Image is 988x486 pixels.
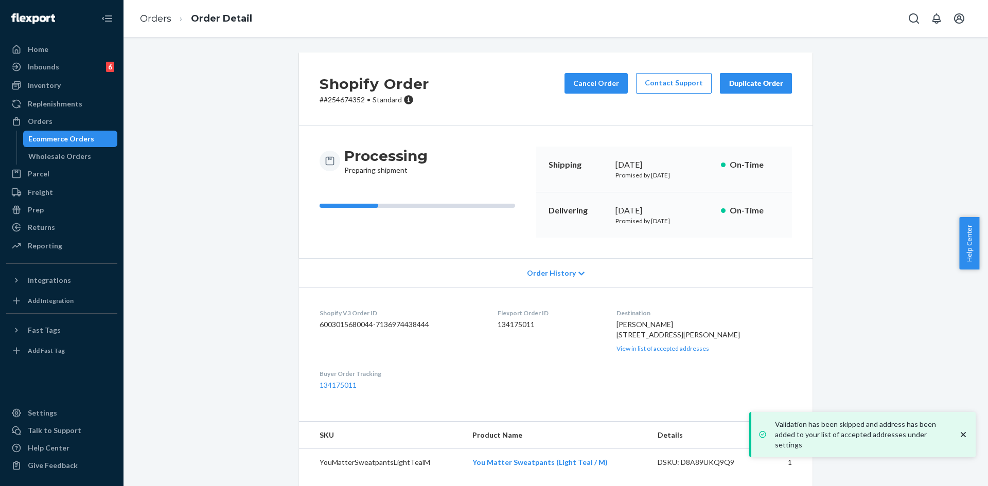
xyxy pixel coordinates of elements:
[6,457,117,474] button: Give Feedback
[28,443,69,453] div: Help Center
[6,41,117,58] a: Home
[6,440,117,456] a: Help Center
[615,159,713,171] div: [DATE]
[6,77,117,94] a: Inventory
[106,62,114,72] div: 6
[549,159,607,171] p: Shipping
[658,457,754,467] div: DSKU: D8A89UKQ9Q9
[28,408,57,418] div: Settings
[763,449,813,476] td: 1
[958,429,968,440] svg: close toast
[132,4,260,34] ol: breadcrumbs
[191,13,252,24] a: Order Detail
[6,343,117,359] a: Add Fast Tag
[472,458,608,466] a: You Matter Sweatpants (Light Teal / M)
[904,8,924,29] button: Open Search Box
[615,171,713,179] p: Promised by [DATE]
[6,113,117,130] a: Orders
[616,345,709,352] a: View in list of accepted addresses
[28,275,71,285] div: Integrations
[140,13,171,24] a: Orders
[28,325,61,335] div: Fast Tags
[28,460,78,471] div: Give Feedback
[6,293,117,309] a: Add Integration
[28,44,48,55] div: Home
[720,73,792,94] button: Duplicate Order
[959,217,979,269] button: Help Center
[6,96,117,112] a: Replenishments
[28,346,65,355] div: Add Fast Tag
[923,455,978,481] iframe: Opens a widget where you can chat to one of our agents
[28,80,61,91] div: Inventory
[464,422,649,449] th: Product Name
[23,131,118,147] a: Ecommerce Orders
[498,319,601,330] dd: 134175011
[320,369,481,378] dt: Buyer Order Tracking
[367,95,370,104] span: •
[320,309,481,317] dt: Shopify V3 Order ID
[6,219,117,236] a: Returns
[28,296,74,305] div: Add Integration
[23,148,118,165] a: Wholesale Orders
[28,241,62,251] div: Reporting
[97,8,117,29] button: Close Navigation
[949,8,969,29] button: Open account menu
[373,95,402,104] span: Standard
[549,205,607,217] p: Delivering
[6,405,117,421] a: Settings
[730,205,780,217] p: On-Time
[729,78,783,88] div: Duplicate Order
[6,59,117,75] a: Inbounds6
[28,151,91,161] div: Wholesale Orders
[320,95,429,105] p: # #254674352
[28,116,52,127] div: Orders
[615,205,713,217] div: [DATE]
[775,419,948,450] p: Validation has been skipped and address has been added to your list of accepted addresses under s...
[730,159,780,171] p: On-Time
[6,272,117,289] button: Integrations
[6,322,117,338] button: Fast Tags
[636,73,712,94] a: Contact Support
[344,147,428,175] div: Preparing shipment
[320,381,357,389] a: 134175011
[6,202,117,218] a: Prep
[28,169,49,179] div: Parcel
[564,73,628,94] button: Cancel Order
[926,8,947,29] button: Open notifications
[299,422,464,449] th: SKU
[299,449,464,476] td: YouMatterSweatpantsLightTealM
[28,134,94,144] div: Ecommerce Orders
[28,62,59,72] div: Inbounds
[28,187,53,197] div: Freight
[498,309,601,317] dt: Flexport Order ID
[28,205,44,215] div: Prep
[28,425,81,436] div: Talk to Support
[6,166,117,182] a: Parcel
[28,222,55,232] div: Returns
[6,422,117,439] button: Talk to Support
[527,268,576,278] span: Order History
[11,13,55,24] img: Flexport logo
[615,217,713,225] p: Promised by [DATE]
[320,73,429,95] h2: Shopify Order
[320,319,481,330] dd: 6003015680044-7136974438444
[28,99,82,109] div: Replenishments
[616,309,792,317] dt: Destination
[6,238,117,254] a: Reporting
[616,320,740,339] span: [PERSON_NAME] [STREET_ADDRESS][PERSON_NAME]
[6,184,117,201] a: Freight
[344,147,428,165] h3: Processing
[649,422,763,449] th: Details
